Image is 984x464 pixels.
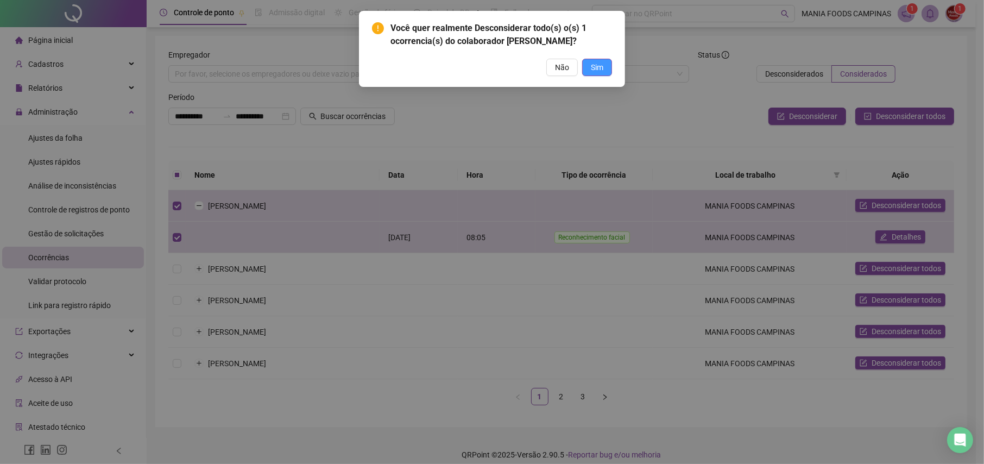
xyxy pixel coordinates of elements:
[947,427,973,453] div: Open Intercom Messenger
[546,59,578,76] button: Não
[582,59,612,76] button: Sim
[372,22,384,34] span: exclamation-circle
[555,61,569,73] span: Não
[591,61,603,73] span: Sim
[390,22,612,48] span: Você quer realmente Desconsiderar todo(s) o(s) 1 ocorrencia(s) do colaborador [PERSON_NAME]?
